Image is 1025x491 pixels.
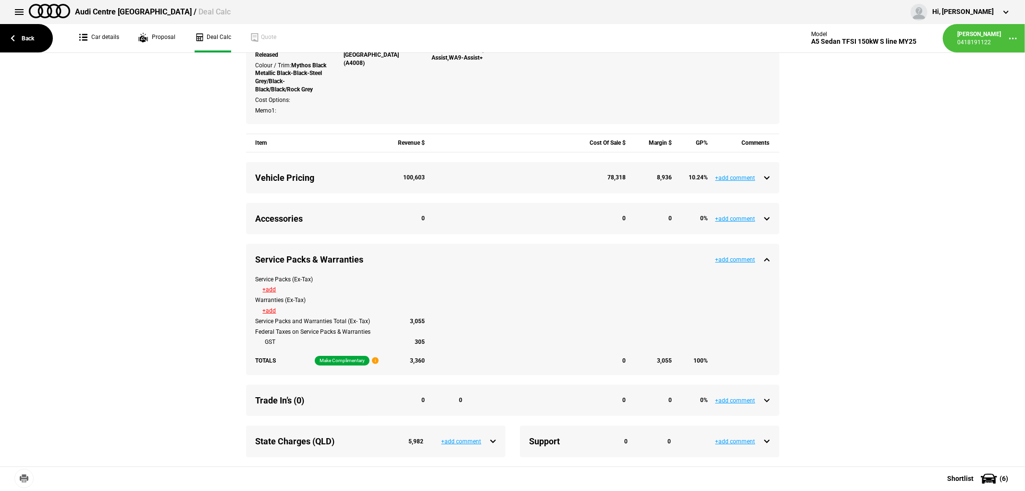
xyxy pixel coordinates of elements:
[607,174,626,181] strong: 78,318
[138,24,175,52] a: Proposal
[811,31,916,38] div: Model
[263,287,276,292] button: +add
[256,96,329,104] div: Cost Options:
[625,438,628,445] strong: 0
[957,30,1001,47] a: [PERSON_NAME]0418191122
[410,357,425,364] strong: 3,360
[636,134,672,152] div: Margin $
[716,175,755,181] button: +add comment
[256,338,276,346] span: GST
[716,216,755,222] button: +add comment
[422,215,425,222] strong: 0
[811,38,916,46] div: A5 Sedan TFSI 150kW S line MY25
[668,438,671,445] strong: 0
[668,215,672,222] strong: 0
[422,397,425,403] strong: 0
[947,475,974,482] span: Shortlist
[263,308,276,314] button: +add
[344,43,405,66] strong: AUDI CENTRE [GEOGRAPHIC_DATA] (A4008)
[432,46,499,61] strong: PAH-BlkPac,WA7-Assist,WA9-Assist+
[932,7,994,17] div: Hi, [PERSON_NAME]
[622,397,626,403] strong: 0
[957,30,1001,38] div: [PERSON_NAME]
[389,134,425,152] div: Revenue $
[29,4,70,18] img: audi.png
[622,215,626,222] strong: 0
[693,357,708,364] strong: 100 %
[584,134,626,152] div: Cost Of Sale $
[372,357,379,364] span: i
[716,257,755,263] button: +add comment
[657,357,672,364] strong: 3,055
[442,439,482,444] button: +add comment
[657,174,672,181] strong: 8,936
[957,38,1001,47] div: 0418191122
[530,435,585,447] div: Support
[682,134,708,152] div: GP%
[622,357,626,364] strong: 0
[79,24,119,52] a: Car details
[256,394,379,406] div: Trade In’s (0)
[256,134,379,152] div: Item
[256,253,379,265] div: Service Packs & Warranties
[256,43,314,58] strong: Not Released
[682,174,708,182] div: 10.24 %
[432,46,505,62] div: Pack/s:
[256,213,379,225] div: Accessories
[198,7,231,16] span: Deal Calc
[256,172,379,184] div: Vehicle Pricing
[716,398,755,403] button: +add comment
[409,438,424,445] strong: 5,982
[682,214,708,223] div: 0 %
[256,276,379,284] div: Service Packs (Ex-Tax)
[344,43,417,67] div: Coded to:
[718,134,769,152] div: Comments
[933,466,1025,491] button: Shortlist(6)
[682,396,708,404] div: 0 %
[256,62,329,94] div: Colour / Trim:
[410,318,425,325] strong: 3,055
[1001,26,1025,50] button: ...
[75,7,231,17] div: Audi Centre [GEOGRAPHIC_DATA] /
[195,24,231,52] a: Deal Calc
[256,62,327,93] strong: Mythos Black Metallic Black-Black-Steel Grey/Black-Black/Black/Rock Grey
[459,397,462,403] strong: 0
[256,357,276,365] strong: TOTALS
[256,317,379,326] div: Service Packs and Warranties Total (Ex- Tax)
[256,296,379,304] div: Warranties (Ex-Tax)
[668,397,672,403] strong: 0
[415,339,425,345] strong: 305
[716,439,755,444] button: +add comment
[404,174,425,181] strong: 100,603
[1000,475,1008,482] span: ( 6 )
[256,435,385,447] div: State Charges (QLD)
[256,107,329,115] div: Memo1:
[256,328,379,336] div: Federal Taxes on Service Packs & Warranties
[315,356,370,365] button: Make Complimentary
